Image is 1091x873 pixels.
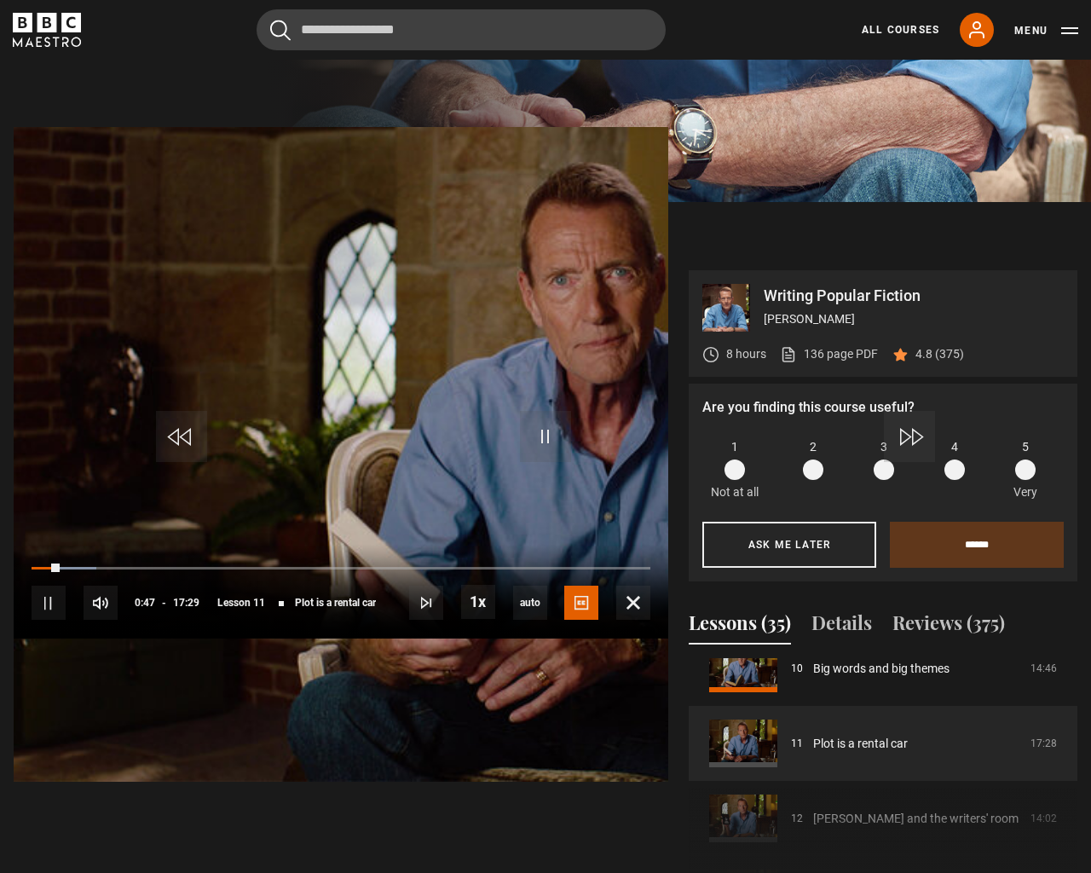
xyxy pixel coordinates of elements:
p: [PERSON_NAME] [764,310,1064,328]
a: All Courses [862,22,939,38]
p: Are you finding this course useful? [702,397,1064,418]
p: Writing Popular Fiction [764,288,1064,304]
span: 1 [731,438,738,456]
button: Lessons (35) [689,609,791,645]
span: 3 [880,438,887,456]
div: Progress Bar [32,567,650,570]
a: 136 page PDF [780,345,878,363]
span: 4 [951,438,958,456]
a: Plot is a rental car [813,735,908,753]
span: Lesson 11 [217,598,265,608]
video-js: Video Player [14,270,668,639]
a: Big words and big themes [813,660,950,678]
p: Very [1008,483,1042,501]
button: Mute [84,586,118,620]
button: Pause [32,586,66,620]
button: Submit the search query [270,20,291,41]
svg: BBC Maestro [13,13,81,47]
input: Search [257,9,666,50]
button: Ask me later [702,522,876,568]
button: Toggle navigation [1014,22,1078,39]
button: Playback Rate [461,585,495,619]
span: Plot is a rental car [295,598,376,608]
span: auto [513,586,547,620]
div: Current quality: 360p [513,586,547,620]
button: Details [811,609,872,645]
span: 0:47 [135,587,155,618]
button: Captions [564,586,598,620]
p: 4.8 (375) [915,345,964,363]
p: Not at all [711,483,759,501]
p: 8 hours [726,345,766,363]
button: Next Lesson [409,586,443,620]
button: Reviews (375) [892,609,1005,645]
span: - [162,597,166,609]
span: 17:29 [173,587,199,618]
button: Fullscreen [616,586,650,620]
span: 2 [810,438,817,456]
span: 5 [1022,438,1029,456]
